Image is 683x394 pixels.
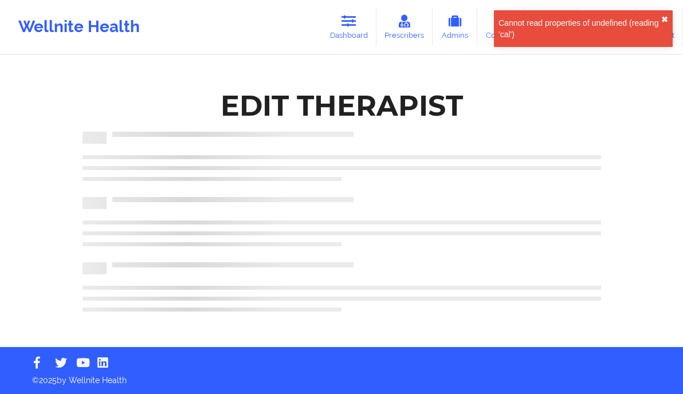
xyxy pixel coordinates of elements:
div: Cannot read properties of undefined (reading 'cal') [498,17,661,40]
a: Admins [433,8,477,46]
a: Prescribers [376,8,433,46]
button: close [661,15,668,24]
div: Edit Therapist [221,88,463,124]
p: © 2025 by Wellnite Health [24,367,659,386]
a: Dashboard [321,8,376,46]
a: Coaches [477,8,525,46]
